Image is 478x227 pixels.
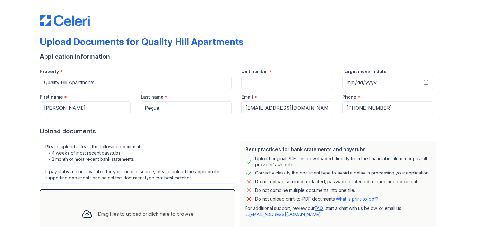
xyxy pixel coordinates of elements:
label: Phone [342,94,356,100]
div: Correctly classify the document type to avoid a delay in processing your application. [255,169,429,177]
label: Target move in date [342,68,387,75]
p: Do not upload print-to-PDF documents. [255,196,378,202]
div: Upload documents [40,127,438,136]
div: Upload original PDF files downloaded directly from the financial institution or payroll provider’... [255,155,431,168]
label: Last name [141,94,163,100]
div: Please upload at least the following documents: • 4 weeks of most recent paystubs • 2 month of mo... [40,141,235,184]
div: Application information [40,52,438,61]
label: Property [40,68,59,75]
div: Do not upload scanned, redacted, password protected, or modified documents. [255,178,420,185]
img: CE_Logo_Blue-a8612792a0a2168367f1c8372b55b34899dd931a85d93a1a3d3e32e68fde9ad4.png [40,15,90,26]
div: Drag files to upload or click here to browse [98,210,194,218]
div: Do not combine multiple documents into one file. [255,187,355,194]
div: Best practices for bank statements and paystubs [245,146,431,153]
label: Unit number [241,68,268,75]
a: [EMAIL_ADDRESS][DOMAIN_NAME] [249,212,321,217]
label: First name [40,94,63,100]
label: Email [241,94,253,100]
p: For additional support, review our , start a chat with us below, or email us at [245,205,431,218]
a: What is print-to-pdf? [336,196,378,202]
a: FAQ [315,206,323,211]
div: Upload Documents for Quality Hill Apartments [40,36,243,47]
